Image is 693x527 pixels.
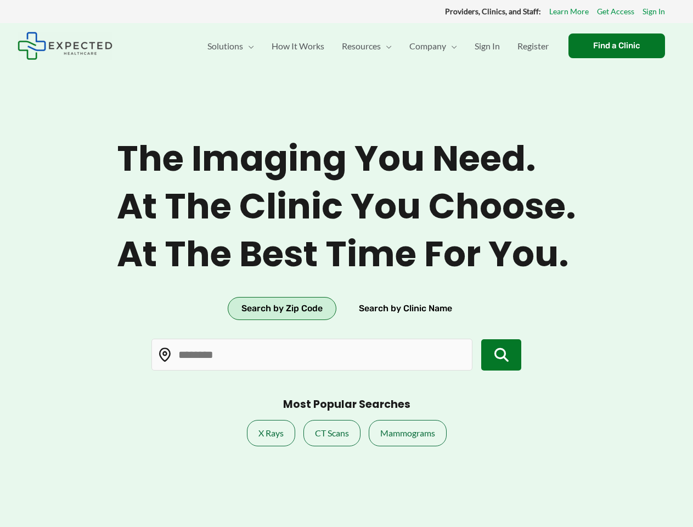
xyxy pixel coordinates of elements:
[117,233,576,276] span: At the best time for you.
[243,27,254,65] span: Menu Toggle
[549,4,589,19] a: Learn More
[466,27,509,65] a: Sign In
[283,398,410,412] h3: Most Popular Searches
[333,27,401,65] a: ResourcesMenu Toggle
[509,27,557,65] a: Register
[18,32,112,60] img: Expected Healthcare Logo - side, dark font, small
[263,27,333,65] a: How It Works
[272,27,324,65] span: How It Works
[228,297,336,320] button: Search by Zip Code
[568,33,665,58] a: Find a Clinic
[445,7,541,16] strong: Providers, Clinics, and Staff:
[475,27,500,65] span: Sign In
[303,420,360,446] a: CT Scans
[345,297,466,320] button: Search by Clinic Name
[247,420,295,446] a: X Rays
[342,27,381,65] span: Resources
[117,186,576,228] span: At the clinic you choose.
[199,27,263,65] a: SolutionsMenu Toggle
[369,420,447,446] a: Mammograms
[643,4,665,19] a: Sign In
[446,27,457,65] span: Menu Toggle
[517,27,549,65] span: Register
[199,27,557,65] nav: Primary Site Navigation
[597,4,634,19] a: Get Access
[381,27,392,65] span: Menu Toggle
[409,27,446,65] span: Company
[117,138,576,180] span: The imaging you need.
[158,348,172,362] img: Location pin
[401,27,466,65] a: CompanyMenu Toggle
[207,27,243,65] span: Solutions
